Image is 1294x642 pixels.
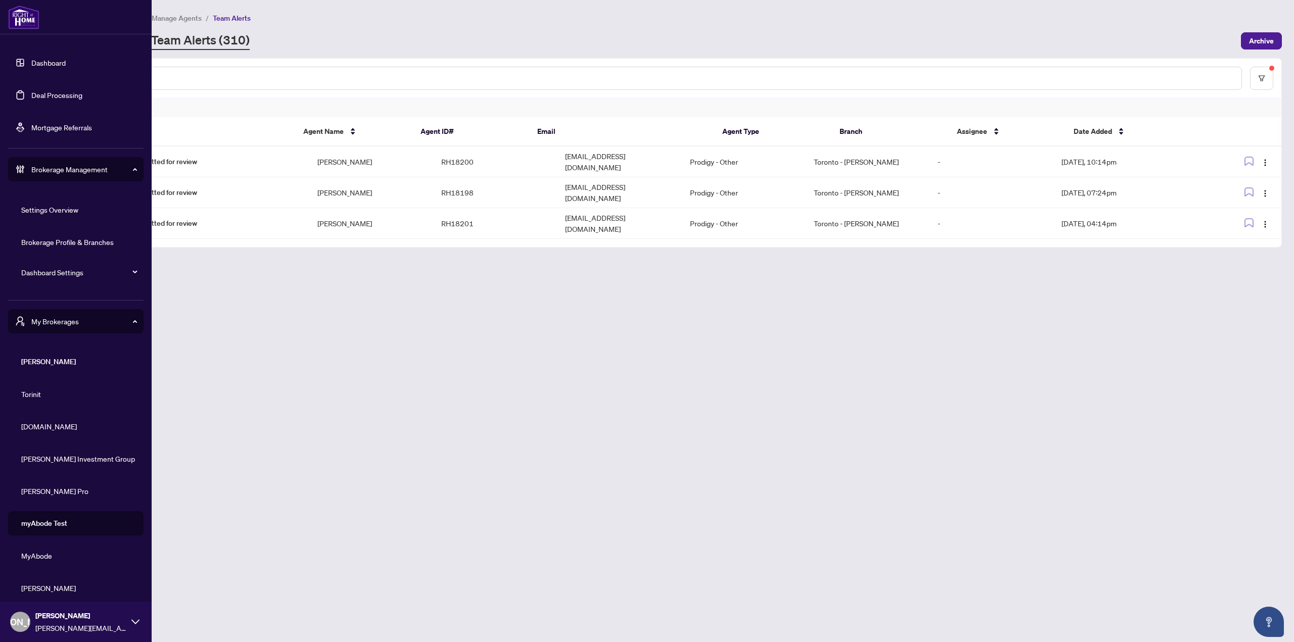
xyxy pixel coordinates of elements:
a: Team Alerts (310) [151,32,250,50]
th: Assignee [949,117,1066,146]
a: Settings Overview [21,205,78,214]
td: Prodigy - Other [682,208,806,239]
td: [PERSON_NAME] [309,208,433,239]
span: [PERSON_NAME] [21,356,136,367]
td: [EMAIL_ADDRESS][DOMAIN_NAME] [557,208,682,239]
th: Agent Type [714,117,831,146]
span: Torinit [21,388,136,400]
td: RH18200 [433,146,557,177]
a: Brokerage Profile & Branches [21,237,114,246]
span: Profile submitted for review [111,218,301,229]
span: myAbode Test [21,518,136,529]
img: Logo [1261,220,1269,228]
th: Summary [100,117,295,146]
button: Logo [1257,184,1273,201]
span: Team Alerts [213,14,251,23]
td: Toronto - [PERSON_NAME] [806,177,930,208]
td: [DATE], 07:24pm [1053,177,1202,208]
button: Logo [1257,215,1273,231]
td: [PERSON_NAME] [309,146,433,177]
span: Profile submitted for review [111,156,301,167]
th: Branch [831,117,949,146]
span: [PERSON_NAME] [21,582,136,594]
a: Dashboard Settings [21,268,83,277]
a: Mortgage Referrals [31,123,92,132]
td: Toronto - [PERSON_NAME] [806,208,930,239]
span: Archive [1249,33,1274,49]
img: Logo [1261,159,1269,167]
a: Deal Processing [31,90,82,100]
th: Agent Name [295,117,412,146]
a: Agent Types & Profile Templates [21,298,124,307]
span: My Brokerages [31,316,136,327]
td: Toronto - [PERSON_NAME] [806,146,930,177]
span: Manage Agents [152,14,202,23]
span: Brokerage Management [31,164,136,175]
a: Dashboard [31,58,66,67]
span: [PERSON_NAME] [35,610,126,621]
td: Prodigy - Other [682,146,806,177]
th: Email [529,117,714,146]
th: Agent ID# [412,117,530,146]
button: Open asap [1254,607,1284,637]
span: user-switch [15,316,25,326]
img: logo [8,5,39,29]
span: [PERSON_NAME][EMAIL_ADDRESS][DOMAIN_NAME] [35,622,126,633]
button: Archive [1241,32,1282,50]
td: RH18198 [433,177,557,208]
button: Logo [1257,154,1273,170]
td: [DATE], 10:14pm [1053,146,1202,177]
img: Logo [1261,189,1269,197]
span: Date Added [1074,126,1112,137]
span: MyAbode [21,550,136,561]
span: Assignee [957,126,987,137]
th: Date Added [1066,117,1206,146]
li: / [206,12,209,24]
span: Agent Name [303,126,344,137]
td: - [930,146,1053,177]
button: filter [1250,67,1273,90]
span: Profile submitted for review [111,187,301,198]
div: 3 of Items [53,98,1281,117]
td: [PERSON_NAME] [309,177,433,208]
td: RH18201 [433,208,557,239]
td: [EMAIL_ADDRESS][DOMAIN_NAME] [557,177,682,208]
td: - [930,208,1053,239]
td: - [930,177,1053,208]
span: [PERSON_NAME] Investment Group [21,453,136,464]
span: filter [1258,75,1265,82]
td: Prodigy - Other [682,177,806,208]
span: [PERSON_NAME] Pro [21,485,136,497]
td: [DATE], 04:14pm [1053,208,1202,239]
td: [EMAIL_ADDRESS][DOMAIN_NAME] [557,146,682,177]
span: [DOMAIN_NAME] [21,421,136,432]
